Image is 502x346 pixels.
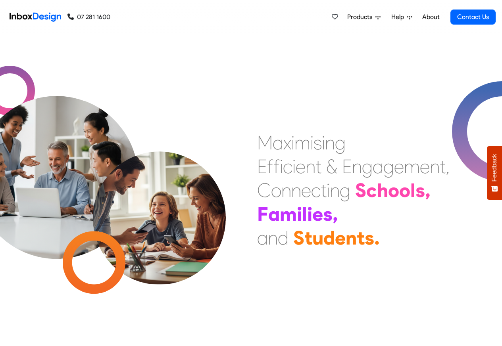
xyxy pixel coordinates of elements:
a: About [420,9,442,25]
div: e [301,178,311,202]
div: o [399,178,410,202]
div: o [388,178,399,202]
div: & [326,155,337,178]
div: n [306,155,315,178]
div: a [373,155,383,178]
div: i [310,131,314,155]
div: d [323,226,335,250]
div: t [315,155,321,178]
div: c [311,178,321,202]
a: Products [344,9,384,25]
div: d [278,226,289,250]
a: Help [388,9,415,25]
div: n [268,226,278,250]
div: n [330,178,340,202]
div: E [342,155,352,178]
div: a [273,131,283,155]
div: g [335,131,346,155]
div: g [340,178,350,202]
div: l [410,178,415,202]
div: i [280,155,283,178]
div: t [357,226,365,250]
div: u [312,226,323,250]
div: s [314,131,322,155]
div: , [446,155,450,178]
span: Feedback [491,154,498,182]
div: e [394,155,404,178]
div: g [362,155,373,178]
div: t [321,178,327,202]
div: Maximising Efficient & Engagement, Connecting Schools, Families, and Students. [257,131,450,250]
div: e [420,155,430,178]
div: h [377,178,388,202]
div: l [302,202,307,226]
div: e [296,155,306,178]
div: , [333,202,338,226]
div: i [291,131,294,155]
div: S [293,226,304,250]
div: n [281,178,291,202]
div: i [292,155,296,178]
div: o [271,178,281,202]
button: Feedback - Show survey [487,146,502,200]
div: x [283,131,291,155]
div: M [257,131,273,155]
div: s [365,226,374,250]
div: m [404,155,420,178]
div: a [268,202,280,226]
div: t [440,155,446,178]
div: g [383,155,394,178]
div: i [327,178,330,202]
div: i [297,202,302,226]
div: n [430,155,440,178]
div: m [294,131,310,155]
div: n [291,178,301,202]
div: c [283,155,292,178]
div: t [304,226,312,250]
div: e [312,202,323,226]
span: Products [347,12,375,22]
div: n [325,131,335,155]
div: C [257,178,271,202]
a: Contact Us [450,10,496,25]
img: parents_with_child.png [76,119,242,285]
span: Help [391,12,407,22]
div: E [257,155,267,178]
div: i [307,202,312,226]
div: s [415,178,425,202]
div: , [425,178,431,202]
div: f [267,155,273,178]
div: c [366,178,377,202]
div: S [355,178,366,202]
div: n [346,226,357,250]
div: . [374,226,380,250]
div: m [280,202,297,226]
div: i [322,131,325,155]
div: s [323,202,333,226]
div: F [257,202,268,226]
div: f [273,155,280,178]
a: 07 281 1600 [67,12,110,22]
div: e [335,226,346,250]
div: a [257,226,268,250]
div: n [352,155,362,178]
